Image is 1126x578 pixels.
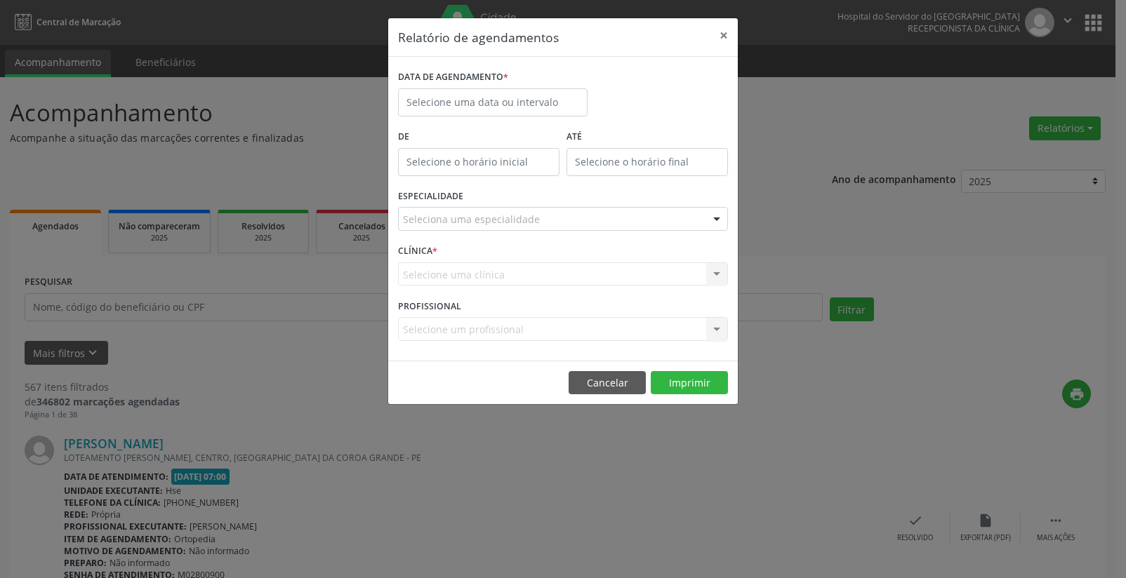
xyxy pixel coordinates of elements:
label: PROFISSIONAL [398,295,461,317]
button: Imprimir [651,371,728,395]
label: De [398,126,559,148]
label: ATÉ [567,126,728,148]
h5: Relatório de agendamentos [398,28,559,46]
input: Selecione o horário inicial [398,148,559,176]
label: CLÍNICA [398,241,437,262]
input: Selecione uma data ou intervalo [398,88,588,116]
span: Seleciona uma especialidade [403,212,540,227]
label: DATA DE AGENDAMENTO [398,67,508,88]
button: Cancelar [569,371,646,395]
input: Selecione o horário final [567,148,728,176]
label: ESPECIALIDADE [398,186,463,208]
button: Close [710,18,738,53]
